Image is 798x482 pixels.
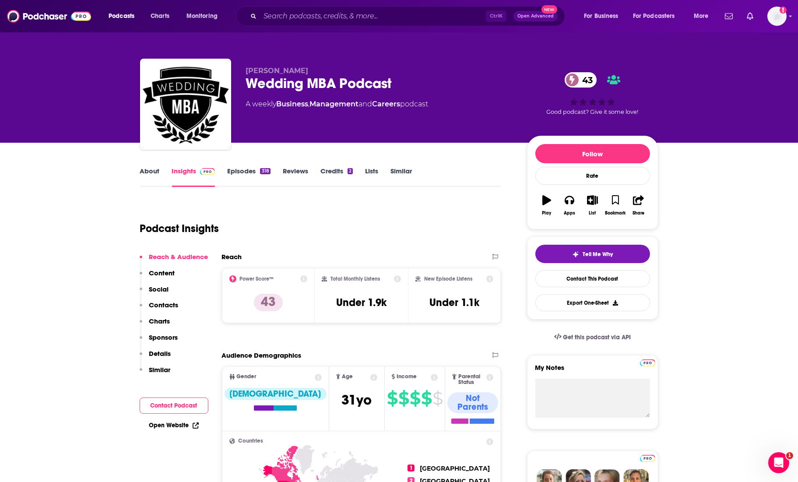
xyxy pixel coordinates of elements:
h2: Reach [222,253,242,261]
a: Pro website [640,454,655,462]
span: Good podcast? Give it some love! [547,109,639,115]
input: Search podcasts, credits, & more... [260,9,486,23]
span: Open Advanced [517,14,554,18]
a: Show notifications dropdown [743,9,757,24]
div: 43Good podcast? Give it some love! [527,67,658,121]
div: 2 [348,168,353,174]
span: 31 yo [341,391,372,408]
button: Show profile menu [767,7,787,26]
span: Parental Status [458,374,485,385]
span: [GEOGRAPHIC_DATA] [420,464,490,472]
button: Details [140,349,171,366]
button: open menu [578,9,629,23]
span: Charts [151,10,169,22]
span: $ [387,391,397,405]
p: Social [149,285,169,293]
button: Follow [535,144,650,163]
button: Content [140,269,175,285]
div: List [589,211,596,216]
a: Wedding MBA Podcast [142,60,229,148]
span: Ctrl K [486,11,506,22]
p: 43 [254,294,283,311]
button: open menu [688,9,720,23]
h3: Under 1.9k [336,296,387,309]
a: Show notifications dropdown [721,9,736,24]
img: tell me why sparkle [572,251,579,258]
span: $ [432,391,443,405]
button: List [581,190,604,221]
button: Reach & Audience [140,253,208,269]
h3: Under 1.1k [429,296,479,309]
h2: New Episode Listens [424,276,472,282]
img: User Profile [767,7,787,26]
p: Sponsors [149,333,178,341]
p: Content [149,269,175,277]
span: Monitoring [186,10,218,22]
span: Age [342,374,353,380]
p: Reach & Audience [149,253,208,261]
span: , [309,100,310,108]
span: 1 [786,452,793,459]
button: Sponsors [140,333,178,349]
h2: Audience Demographics [222,351,302,359]
p: Contacts [149,301,179,309]
h2: Total Monthly Listens [330,276,380,282]
a: Credits2 [320,167,353,187]
button: Apps [558,190,581,221]
div: Bookmark [605,211,626,216]
span: and [359,100,373,108]
label: My Notes [535,363,650,379]
a: 43 [565,72,597,88]
span: Get this podcast via API [563,334,631,341]
iframe: Intercom live chat [768,452,789,473]
a: Charts [145,9,175,23]
button: tell me why sparkleTell Me Why [535,245,650,263]
a: Careers [373,100,401,108]
img: Podchaser Pro [640,455,655,462]
a: Business [277,100,309,108]
a: Reviews [283,167,308,187]
span: 1 [408,464,415,471]
button: open menu [180,9,229,23]
span: Tell Me Why [583,251,613,258]
button: open menu [102,9,146,23]
a: Pro website [640,358,655,366]
div: 318 [260,168,270,174]
button: Open AdvancedNew [513,11,558,21]
div: Play [542,211,551,216]
button: Charts [140,317,170,333]
a: Similar [390,167,412,187]
span: Logged in as Icons [767,7,787,26]
span: $ [410,391,420,405]
span: Income [397,374,417,380]
span: For Business [584,10,619,22]
span: 43 [573,72,597,88]
h2: Power Score™ [240,276,274,282]
button: Social [140,285,169,301]
div: Rate [535,167,650,185]
div: A weekly podcast [246,99,429,109]
button: Share [627,190,650,221]
button: Contact Podcast [140,398,208,414]
span: Countries [239,438,264,444]
span: $ [398,391,409,405]
button: Similar [140,366,171,382]
a: Contact This Podcast [535,270,650,287]
div: Apps [564,211,575,216]
a: Management [310,100,359,108]
svg: Add a profile image [780,7,787,14]
span: Gender [237,374,257,380]
img: Podchaser Pro [640,359,655,366]
a: Open Website [149,422,199,429]
span: [PERSON_NAME] [246,67,309,75]
span: Podcasts [109,10,134,22]
span: New [541,5,557,14]
button: Export One-Sheet [535,294,650,311]
div: Not Parents [447,392,498,413]
img: Podchaser - Follow, Share and Rate Podcasts [7,8,91,25]
a: Episodes318 [227,167,270,187]
button: Play [535,190,558,221]
div: Search podcasts, credits, & more... [244,6,573,26]
span: $ [421,391,432,405]
p: Details [149,349,171,358]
